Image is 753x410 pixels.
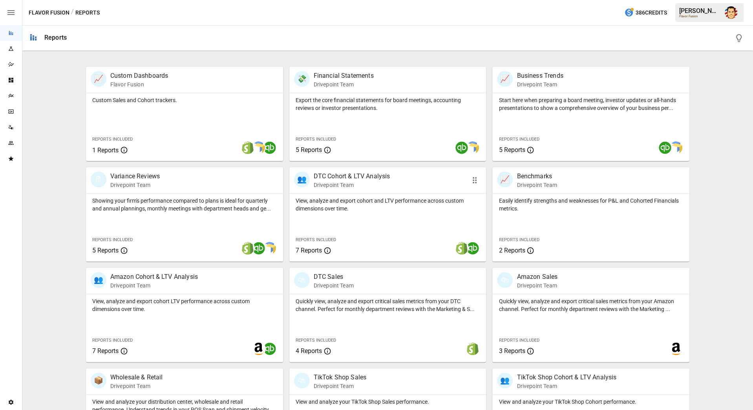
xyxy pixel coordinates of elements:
span: 4 Reports [296,347,322,355]
p: Quickly view, analyze and export critical sales metrics from your Amazon channel. Perfect for mon... [499,297,683,313]
div: [PERSON_NAME] [679,7,720,15]
div: 🗓 [91,172,106,187]
span: Reports Included [499,338,539,343]
p: Custom Dashboards [110,71,168,81]
div: 👥 [294,172,310,187]
div: 💸 [294,71,310,87]
p: View and analyze your TikTok Shop Sales performance. [296,398,480,406]
p: Variance Reviews [110,172,160,181]
img: smart model [466,141,479,154]
span: Reports Included [92,338,133,343]
p: Drivepoint Team [110,382,163,390]
div: 📈 [497,71,513,87]
img: Austin Gardner-Smith [725,6,737,19]
div: 🛍 [497,272,513,288]
span: 386 Credits [636,8,667,18]
img: shopify [455,242,468,254]
p: Flavor Fusion [110,81,168,88]
p: Financial Statements [314,71,374,81]
div: / [71,8,74,18]
p: DTC Sales [314,272,354,282]
p: TikTok Shop Cohort & LTV Analysis [517,373,616,382]
div: Reports [44,34,67,41]
img: smart model [670,141,682,154]
p: TikTok Shop Sales [314,373,367,382]
span: Reports Included [499,137,539,142]
span: 3 Reports [499,347,525,355]
p: Drivepoint Team [314,382,367,390]
p: Drivepoint Team [314,282,354,289]
p: Drivepoint Team [517,282,557,289]
img: shopify [466,342,479,355]
span: 7 Reports [92,347,119,355]
span: 1 Reports [92,146,119,154]
img: quickbooks [659,141,671,154]
p: View and analyze your TikTok Shop Cohort performance. [499,398,683,406]
p: Drivepoint Team [110,282,198,289]
div: 👥 [91,272,106,288]
img: quickbooks [455,141,468,154]
button: 386Credits [621,5,670,20]
img: amazon [252,342,265,355]
span: 5 Reports [296,146,322,154]
p: Benchmarks [517,172,557,181]
img: shopify [241,242,254,254]
span: Reports Included [296,338,336,343]
span: Reports Included [499,237,539,242]
p: DTC Cohort & LTV Analysis [314,172,390,181]
span: 7 Reports [296,247,322,254]
p: Wholesale & Retail [110,373,163,382]
div: 🛍 [294,373,310,388]
p: Amazon Sales [517,272,557,282]
span: 5 Reports [92,247,119,254]
button: Austin Gardner-Smith [720,2,742,24]
p: Start here when preparing a board meeting, investor updates or all-hands presentations to show a ... [499,96,683,112]
div: 📈 [91,71,106,87]
p: Export the core financial statements for board meetings, accounting reviews or investor presentat... [296,96,480,112]
p: Drivepoint Team [517,382,616,390]
p: Quickly view, analyze and export critical sales metrics from your DTC channel. Perfect for monthl... [296,297,480,313]
img: amazon [670,342,682,355]
div: 📈 [497,172,513,187]
p: Amazon Cohort & LTV Analysis [110,272,198,282]
p: Easily identify strengths and weaknesses for P&L and Cohorted Financials metrics. [499,197,683,212]
p: View, analyze and export cohort and LTV performance across custom dimensions over time. [296,197,480,212]
img: smart model [252,141,265,154]
p: Drivepoint Team [517,181,557,189]
p: Custom Sales and Cohort trackers. [92,96,277,104]
p: Drivepoint Team [517,81,563,88]
span: 2 Reports [499,247,525,254]
p: Drivepoint Team [110,181,160,189]
p: Showing your firm's performance compared to plans is ideal for quarterly and annual plannings, mo... [92,197,277,212]
img: quickbooks [263,141,276,154]
div: Flavor Fusion [679,15,720,18]
img: quickbooks [466,242,479,254]
span: Reports Included [296,137,336,142]
p: Drivepoint Team [314,181,390,189]
div: 🛍 [294,272,310,288]
img: smart model [263,242,276,254]
p: View, analyze and export cohort LTV performance across custom dimensions over time. [92,297,277,313]
span: 5 Reports [499,146,525,154]
p: Business Trends [517,71,563,81]
p: Drivepoint Team [314,81,374,88]
img: quickbooks [263,342,276,355]
img: quickbooks [252,242,265,254]
span: Reports Included [296,237,336,242]
span: Reports Included [92,237,133,242]
button: Flavor Fusion [29,8,69,18]
div: 👥 [497,373,513,388]
div: 📦 [91,373,106,388]
img: shopify [241,141,254,154]
span: Reports Included [92,137,133,142]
